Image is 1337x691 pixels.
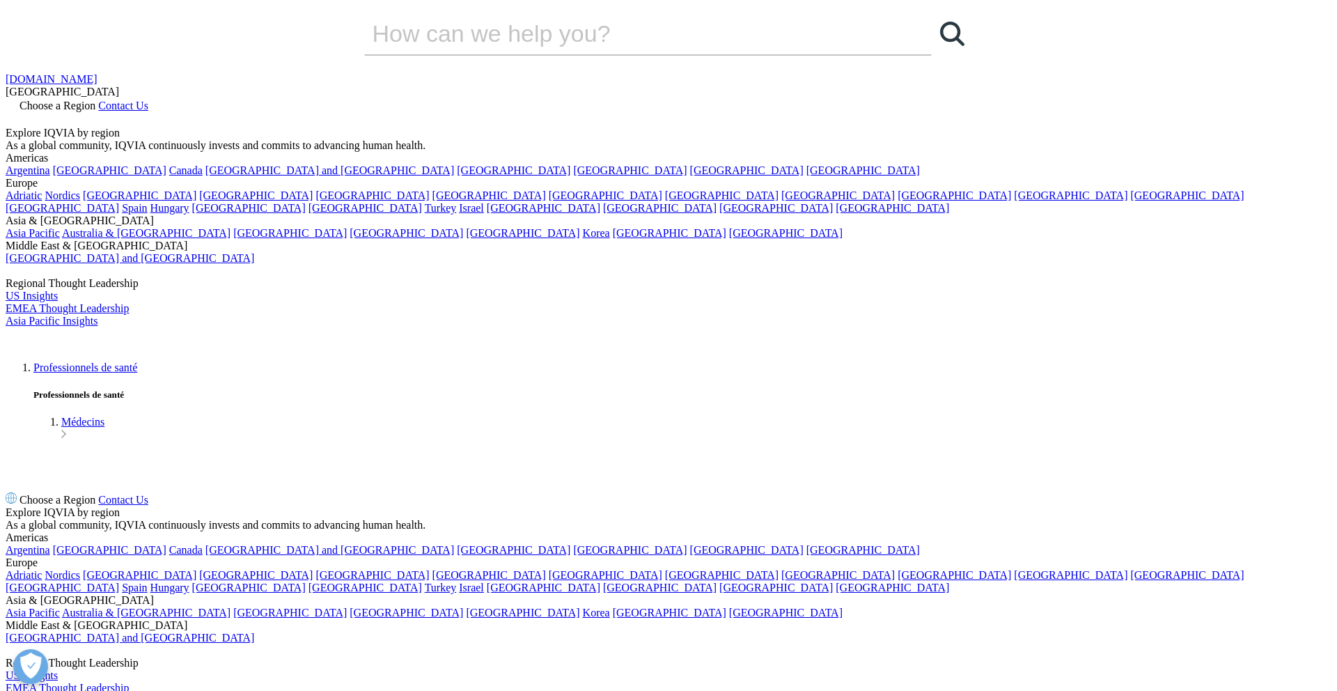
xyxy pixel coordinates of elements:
a: [DOMAIN_NAME] [6,73,97,85]
a: [GEOGRAPHIC_DATA] [690,164,804,176]
a: [GEOGRAPHIC_DATA] [806,544,920,556]
a: Argentina [6,544,50,556]
a: [GEOGRAPHIC_DATA] [729,227,843,239]
a: Contact Us [98,100,148,111]
a: Asia Pacific Insights [6,315,97,327]
a: [GEOGRAPHIC_DATA] and [GEOGRAPHIC_DATA] [6,632,254,644]
div: As a global community, IQVIA continuously invests and commits to advancing human health. [6,519,1331,531]
a: Recherche [932,13,974,54]
a: Korea [583,227,610,239]
a: [GEOGRAPHIC_DATA] [6,582,119,593]
nav: Primary [6,362,1331,441]
div: [GEOGRAPHIC_DATA] [6,86,1331,98]
a: [GEOGRAPHIC_DATA] [1130,569,1244,581]
a: [GEOGRAPHIC_DATA] [603,582,717,593]
a: [GEOGRAPHIC_DATA] [729,607,843,619]
a: [GEOGRAPHIC_DATA] [233,607,347,619]
a: Asia Pacific [6,607,60,619]
div: As a global community, IQVIA continuously invests and commits to advancing human health. [6,139,1331,152]
span: Contact Us [98,494,148,506]
a: Spain [122,582,147,593]
a: [GEOGRAPHIC_DATA] [898,569,1011,581]
h5: Professionnels de santé [33,389,1331,401]
a: [GEOGRAPHIC_DATA] [308,202,422,214]
a: [GEOGRAPHIC_DATA] [603,202,717,214]
span: Choose a Region [19,100,95,111]
a: [GEOGRAPHIC_DATA] [432,569,546,581]
a: [GEOGRAPHIC_DATA] [83,569,196,581]
a: [GEOGRAPHIC_DATA] [53,164,166,176]
a: [GEOGRAPHIC_DATA] [549,569,662,581]
div: Explore IQVIA by region [6,127,1331,139]
a: [GEOGRAPHIC_DATA] [573,544,687,556]
a: [GEOGRAPHIC_DATA] [549,189,662,201]
a: [GEOGRAPHIC_DATA] [836,202,949,214]
div: Regional Thought Leadership [6,277,1331,290]
a: Adriatic [6,189,42,201]
svg: Search [940,22,964,46]
a: Turkey [425,202,457,214]
a: [GEOGRAPHIC_DATA] [690,544,804,556]
a: Australia & [GEOGRAPHIC_DATA] [62,227,230,239]
a: Turkey [425,582,457,593]
div: Americas [6,531,1331,544]
a: [GEOGRAPHIC_DATA] [350,227,463,239]
a: US Insights [6,669,58,681]
a: [GEOGRAPHIC_DATA] [457,164,570,176]
a: [GEOGRAPHIC_DATA] [836,582,949,593]
a: [GEOGRAPHIC_DATA] [719,582,833,593]
div: Americas [6,152,1331,164]
a: [GEOGRAPHIC_DATA] [432,189,546,201]
div: Europe [6,177,1331,189]
a: [GEOGRAPHIC_DATA] [1014,569,1127,581]
a: Hungary [150,202,189,214]
a: Korea [583,607,610,619]
a: [GEOGRAPHIC_DATA] [719,202,833,214]
a: [GEOGRAPHIC_DATA] [1130,189,1244,201]
button: Open Preferences [13,649,48,684]
a: Australia & [GEOGRAPHIC_DATA] [62,607,230,619]
a: [GEOGRAPHIC_DATA] and [GEOGRAPHIC_DATA] [6,252,254,264]
a: [GEOGRAPHIC_DATA] [781,189,895,201]
a: [GEOGRAPHIC_DATA] [466,607,579,619]
a: [GEOGRAPHIC_DATA] [6,202,119,214]
a: [GEOGRAPHIC_DATA] [53,544,166,556]
a: Adriatic [6,569,42,581]
a: [GEOGRAPHIC_DATA] [350,607,463,619]
a: [GEOGRAPHIC_DATA] [192,202,306,214]
a: [GEOGRAPHIC_DATA] [665,569,779,581]
div: Europe [6,557,1331,569]
a: [GEOGRAPHIC_DATA] [83,189,196,201]
a: Nordics [45,189,80,201]
a: Hungary [150,582,189,593]
a: [GEOGRAPHIC_DATA] [487,202,600,214]
a: [GEOGRAPHIC_DATA] [898,189,1011,201]
div: Middle East & [GEOGRAPHIC_DATA] [6,240,1331,252]
input: Recherche [364,13,892,54]
a: Spain [122,202,147,214]
a: [GEOGRAPHIC_DATA] [457,544,570,556]
a: [GEOGRAPHIC_DATA] [199,189,313,201]
a: Israel [459,582,484,593]
a: US Insights [6,290,58,302]
a: [GEOGRAPHIC_DATA] [613,607,726,619]
a: [GEOGRAPHIC_DATA] [781,569,895,581]
div: Asia & [GEOGRAPHIC_DATA] [6,215,1331,227]
span: Choose a Region [19,494,95,506]
a: EMEA Thought Leadership [6,302,129,314]
a: [GEOGRAPHIC_DATA] [466,227,579,239]
a: [GEOGRAPHIC_DATA] [487,582,600,593]
a: [GEOGRAPHIC_DATA] [665,189,779,201]
div: Explore IQVIA by region [6,506,1331,519]
a: Professionnels de santé [33,362,137,373]
a: Canada [169,164,203,176]
a: [GEOGRAPHIC_DATA] [315,569,429,581]
a: [GEOGRAPHIC_DATA] [806,164,920,176]
a: [GEOGRAPHIC_DATA] [199,569,313,581]
a: [GEOGRAPHIC_DATA] and [GEOGRAPHIC_DATA] [205,164,454,176]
